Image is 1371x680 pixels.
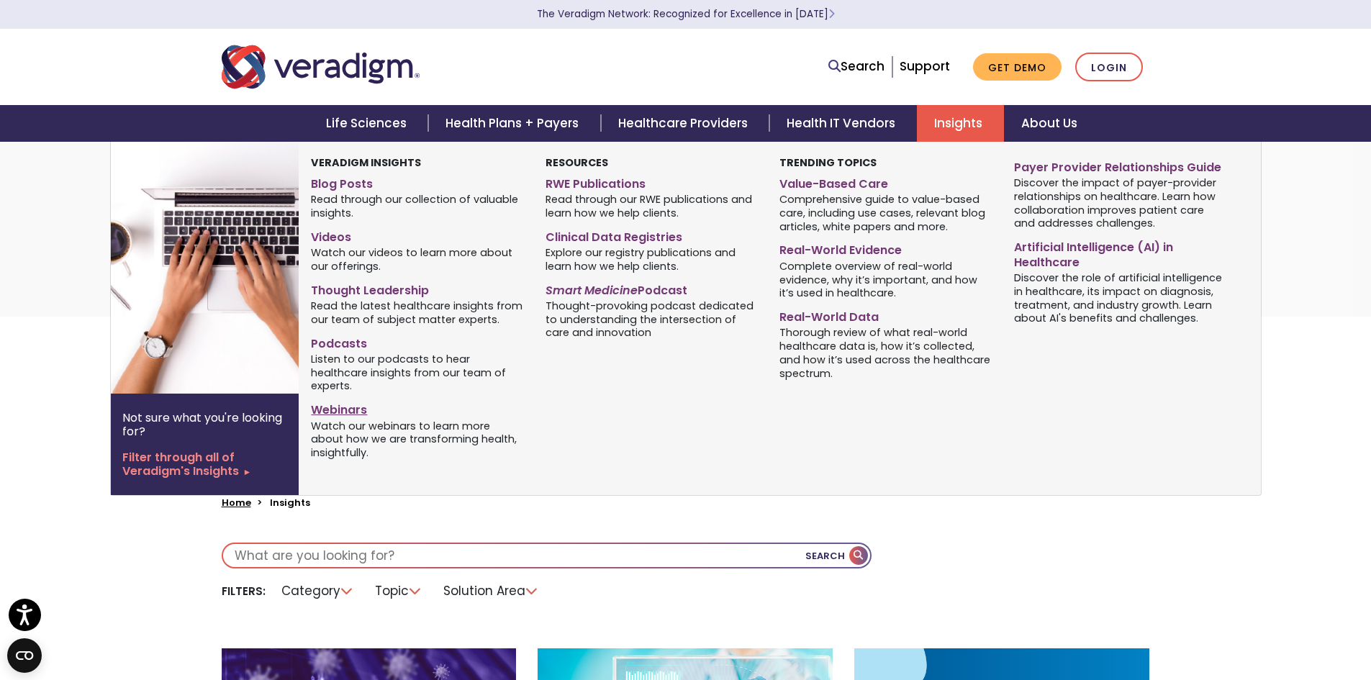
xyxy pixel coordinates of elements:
a: RWE Publications [546,171,758,192]
a: Real-World Data [779,304,992,325]
span: Discover the role of artificial intelligence in healthcare, its impact on diagnosis, treatment, a... [1014,271,1226,325]
strong: Veradigm Insights [311,155,421,170]
a: Webinars [311,397,523,418]
input: What are you looking for? [223,544,870,567]
span: Learn More [828,7,835,21]
span: Comprehensive guide to value-based care, including use cases, relevant blog articles, white paper... [779,192,992,234]
span: Listen to our podcasts to hear healthcare insights from our team of experts. [311,351,523,393]
span: Explore our registry publications and learn how we help clients. [546,245,758,273]
img: Two hands typing on a laptop [111,142,343,394]
span: Thought-provoking podcast dedicated to understanding the intersection of care and innovation [546,298,758,340]
button: Search [805,544,870,567]
a: Podcasts [311,331,523,352]
a: Healthcare Providers [601,105,769,142]
a: Filter through all of Veradigm's Insights [122,450,287,478]
em: Smart Medicine [546,282,638,299]
a: The Veradigm Network: Recognized for Excellence in [DATE]Learn More [537,7,835,21]
a: Life Sciences [309,105,428,142]
a: Blog Posts [311,171,523,192]
span: Read through our RWE publications and learn how we help clients. [546,192,758,220]
a: Search [828,57,884,76]
img: Veradigm logo [222,43,420,91]
a: Videos [311,225,523,245]
span: Watch our videos to learn more about our offerings. [311,245,523,273]
li: Solution Area [435,580,548,602]
span: Watch our webinars to learn more about how we are transforming health, insightfully. [311,418,523,460]
li: Filters: [222,584,266,599]
li: Category [273,580,363,602]
a: Health IT Vendors [769,105,917,142]
iframe: Drift Chat Widget [1095,576,1354,663]
a: Smart MedicinePodcast [546,278,758,299]
p: Not sure what you're looking for? [122,411,287,438]
span: Discover the impact of payer-provider relationships on healthcare. Learn how collaboration improv... [1014,176,1226,230]
span: Read the latest healthcare insights from our team of subject matter experts. [311,298,523,326]
strong: Resources [546,155,608,170]
a: Thought Leadership [311,278,523,299]
a: Login [1075,53,1143,82]
a: Health Plans + Payers [428,105,600,142]
a: Clinical Data Registries [546,225,758,245]
span: Thorough review of what real-world healthcare data is, how it’s collected, and how it’s used acro... [779,325,992,380]
a: Payer Provider Relationships Guide [1014,155,1226,176]
a: Artificial Intelligence (AI) in Healthcare [1014,235,1226,271]
a: Get Demo [973,53,1062,81]
a: Support [900,58,950,75]
a: About Us [1004,105,1095,142]
span: Read through our collection of valuable insights. [311,192,523,220]
a: Value-Based Care [779,171,992,192]
a: Home [222,496,251,509]
a: Insights [917,105,1004,142]
li: Topic [366,580,431,602]
strong: Trending Topics [779,155,877,170]
span: Complete overview of real-world evidence, why it’s important, and how it’s used in healthcare. [779,258,992,300]
a: Real-World Evidence [779,237,992,258]
button: Open CMP widget [7,638,42,673]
